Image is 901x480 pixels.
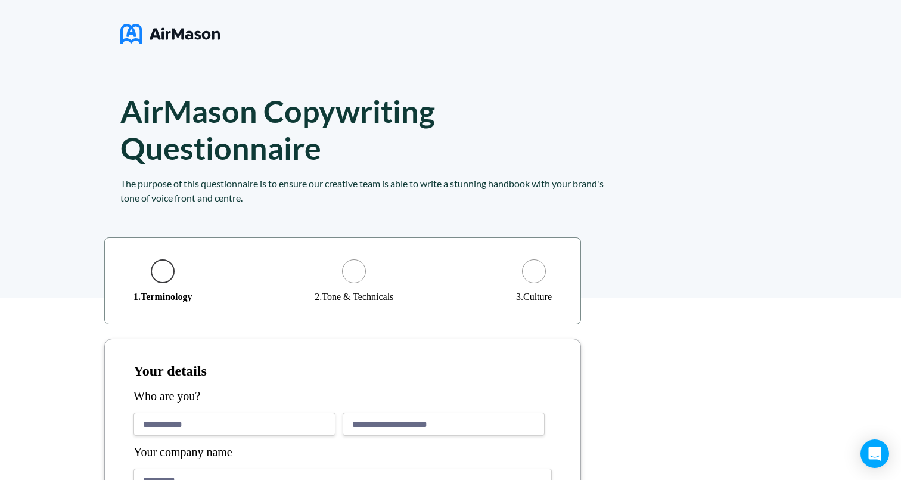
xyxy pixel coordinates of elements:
[120,92,470,166] h1: AirMason Copywriting Questionnaire
[315,292,393,302] div: 2 . Tone & Technicals
[133,445,552,459] div: Your company name
[133,363,552,380] h1: Your details
[133,292,192,302] div: 1 . Terminology
[120,19,220,49] img: logo
[516,292,552,302] div: 3 . Culture
[133,389,552,403] div: Who are you?
[860,439,889,468] div: Open Intercom Messenger
[120,176,609,205] div: The purpose of this questionnaire is to ensure our creative team is able to write a stunning hand...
